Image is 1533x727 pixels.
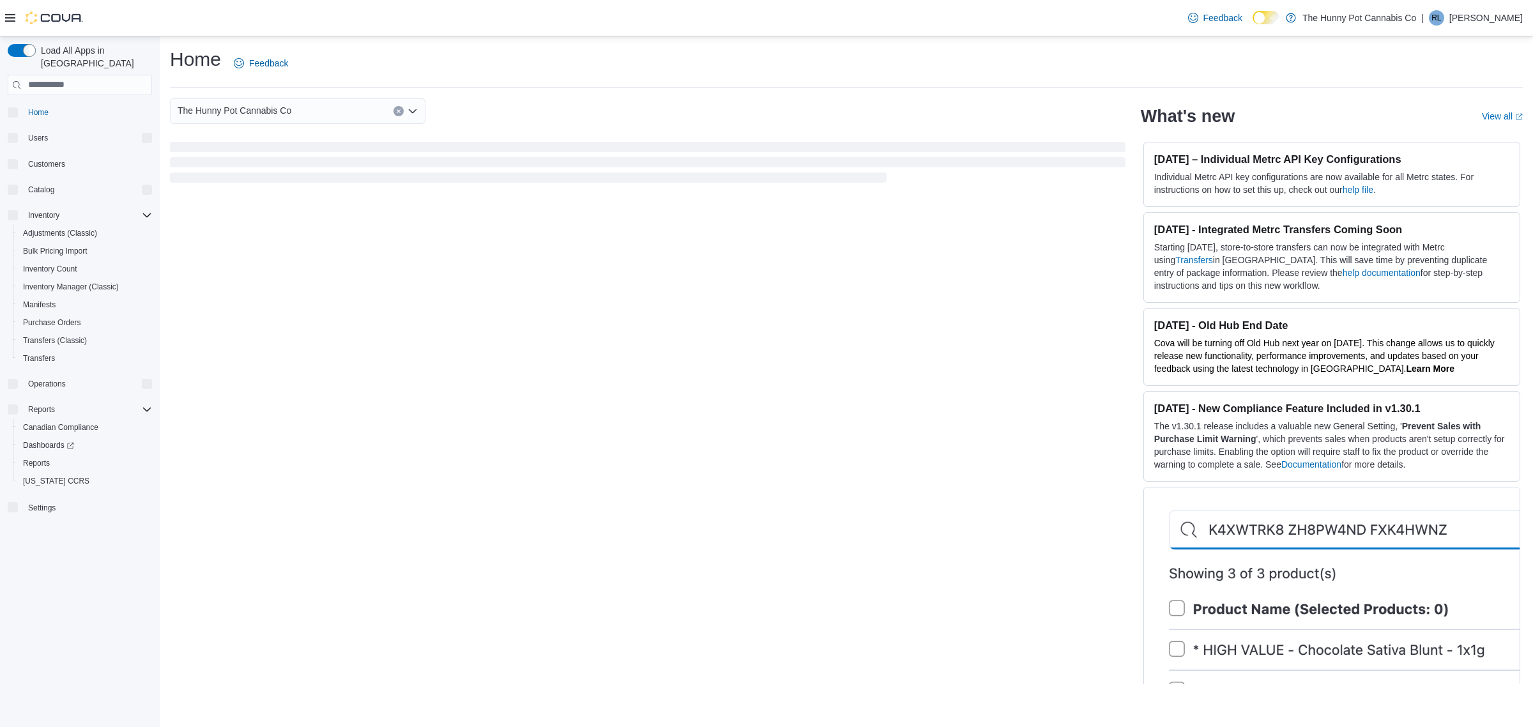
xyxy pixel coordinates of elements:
span: Manifests [18,297,152,312]
button: Bulk Pricing Import [13,242,157,260]
p: The Hunny Pot Cannabis Co [1302,10,1416,26]
button: Catalog [23,182,59,197]
span: Feedback [249,57,288,70]
a: help file [1343,185,1373,195]
button: Clear input [393,106,404,116]
h1: Home [170,47,221,72]
button: Purchase Orders [13,314,157,332]
svg: External link [1515,113,1523,121]
span: Customers [23,156,152,172]
h2: What's new [1141,106,1235,126]
button: Transfers (Classic) [13,332,157,349]
span: Washington CCRS [18,473,152,489]
span: Reports [28,404,55,415]
span: Purchase Orders [18,315,152,330]
span: Transfers [23,353,55,363]
a: Settings [23,500,61,516]
button: Manifests [13,296,157,314]
button: Inventory [3,206,157,224]
span: Canadian Compliance [18,420,152,435]
a: Learn More [1407,363,1454,374]
span: Inventory Count [23,264,77,274]
a: Dashboards [18,438,79,453]
span: Bulk Pricing Import [23,246,88,256]
span: Inventory [23,208,152,223]
span: RL [1431,10,1441,26]
button: Canadian Compliance [13,418,157,436]
a: Transfers [18,351,60,366]
span: Adjustments (Classic) [23,228,97,238]
a: Purchase Orders [18,315,86,330]
a: Adjustments (Classic) [18,226,102,241]
button: Operations [23,376,71,392]
a: Feedback [229,50,293,76]
span: Dashboards [23,440,74,450]
span: Cova will be turning off Old Hub next year on [DATE]. This change allows us to quickly release ne... [1154,338,1495,374]
button: Catalog [3,181,157,199]
p: | [1421,10,1424,26]
a: Dashboards [13,436,157,454]
button: Reports [3,401,157,418]
span: Feedback [1203,11,1242,24]
span: Load All Apps in [GEOGRAPHIC_DATA] [36,44,152,70]
button: Operations [3,375,157,393]
a: Canadian Compliance [18,420,103,435]
button: Users [23,130,53,146]
span: Catalog [23,182,152,197]
button: Inventory [23,208,65,223]
a: Transfers (Classic) [18,333,92,348]
span: Transfers (Classic) [18,333,152,348]
span: Settings [23,499,152,515]
p: Starting [DATE], store-to-store transfers can now be integrated with Metrc using in [GEOGRAPHIC_D... [1154,241,1509,292]
strong: Prevent Sales with Purchase Limit Warning [1154,421,1481,444]
span: Manifests [23,300,56,310]
span: Settings [28,503,56,513]
div: Rikki Lynch [1429,10,1444,26]
button: Open list of options [408,106,418,116]
a: Customers [23,157,70,172]
span: Loading [170,144,1125,185]
span: Dashboards [18,438,152,453]
button: Transfers [13,349,157,367]
button: Customers [3,155,157,173]
button: Settings [3,498,157,516]
span: Reports [23,402,152,417]
a: Reports [18,455,55,471]
span: Inventory Manager (Classic) [23,282,119,292]
a: Bulk Pricing Import [18,243,93,259]
span: Home [28,107,49,118]
nav: Complex example [8,98,152,550]
input: Dark Mode [1253,11,1279,24]
p: The v1.30.1 release includes a valuable new General Setting, ' ', which prevents sales when produ... [1154,420,1509,471]
a: Inventory Manager (Classic) [18,279,124,295]
a: View allExternal link [1482,111,1523,121]
span: Home [23,104,152,120]
h3: [DATE] - New Compliance Feature Included in v1.30.1 [1154,402,1509,415]
button: Home [3,103,157,121]
span: Bulk Pricing Import [18,243,152,259]
button: [US_STATE] CCRS [13,472,157,490]
a: Transfers [1175,255,1213,265]
h3: [DATE] – Individual Metrc API Key Configurations [1154,153,1509,165]
span: Operations [28,379,66,389]
a: [US_STATE] CCRS [18,473,95,489]
a: Home [23,105,54,120]
span: Customers [28,159,65,169]
span: Inventory [28,210,59,220]
span: Catalog [28,185,54,195]
button: Inventory Count [13,260,157,278]
span: Inventory Manager (Classic) [18,279,152,295]
h3: [DATE] - Integrated Metrc Transfers Coming Soon [1154,223,1509,236]
a: Inventory Count [18,261,82,277]
span: [US_STATE] CCRS [23,476,89,486]
span: Purchase Orders [23,318,81,328]
span: Users [28,133,48,143]
button: Reports [13,454,157,472]
a: Manifests [18,297,61,312]
button: Users [3,129,157,147]
span: Users [23,130,152,146]
span: Operations [23,376,152,392]
span: Inventory Count [18,261,152,277]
